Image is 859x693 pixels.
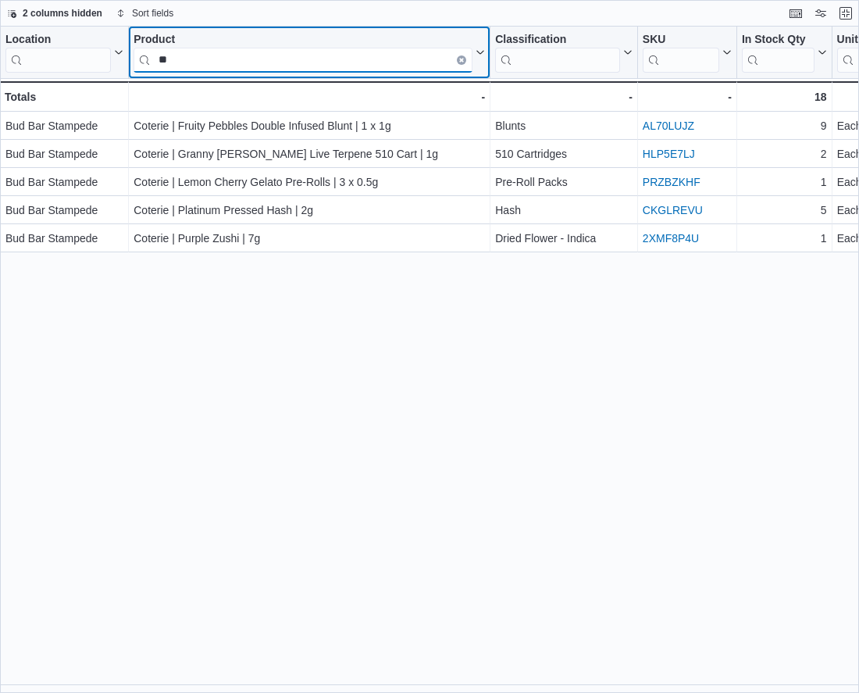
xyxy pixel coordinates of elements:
button: 2 columns hidden [1,4,109,23]
button: In Stock Qty [742,33,827,73]
div: - [643,88,732,106]
div: Product [134,33,472,48]
div: Coterie | Fruity Pebbles Double Infused Blunt | 1 x 1g [134,116,485,135]
span: 2 columns hidden [23,7,102,20]
div: Pre-Roll Packs [495,173,633,191]
button: SKU [643,33,732,73]
div: Blunts [495,116,633,135]
div: 1 [742,173,827,191]
button: Classification [495,33,633,73]
div: 18 [742,88,827,106]
div: In Stock Qty [742,33,814,73]
a: 2XMF8P4U [643,232,699,245]
div: Coterie | Lemon Cherry Gelato Pre-Rolls | 3 x 0.5g [134,173,485,191]
button: ProductClear input [134,33,485,73]
div: Totals [5,88,123,106]
div: Hash [495,201,633,220]
div: Bud Bar Stampede [5,201,123,220]
a: HLP5E7LJ [643,148,695,160]
div: 1 [742,229,827,248]
div: Bud Bar Stampede [5,116,123,135]
button: Keyboard shortcuts [786,4,805,23]
a: PRZBZKHF [643,176,700,188]
div: 2 [742,145,827,163]
div: Classification [495,33,620,48]
button: Location [5,33,123,73]
button: Exit fullscreen [836,4,855,23]
div: Coterie | Platinum Pressed Hash | 2g [134,201,485,220]
button: Display options [811,4,830,23]
div: SKU URL [643,33,719,73]
div: 5 [742,201,827,220]
a: CKGLREVU [643,204,703,216]
div: - [495,88,633,106]
div: 9 [742,116,827,135]
div: 510 Cartridges [495,145,633,163]
div: Coterie | Purple Zushi | 7g [134,229,485,248]
div: - [134,88,485,106]
div: Bud Bar Stampede [5,173,123,191]
div: In Stock Qty [742,33,814,48]
div: Bud Bar Stampede [5,229,123,248]
div: Dried Flower - Indica [495,229,633,248]
a: AL70LUJZ [643,120,694,132]
div: Location [5,33,111,48]
div: Coterie | Granny [PERSON_NAME] Live Terpene 510 Cart | 1g [134,145,485,163]
button: Sort fields [110,4,180,23]
span: Sort fields [132,7,173,20]
div: Location [5,33,111,73]
div: SKU [643,33,719,48]
div: Classification [495,33,620,73]
div: Bud Bar Stampede [5,145,123,163]
button: Clear input [457,55,466,65]
div: Product [134,33,472,73]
